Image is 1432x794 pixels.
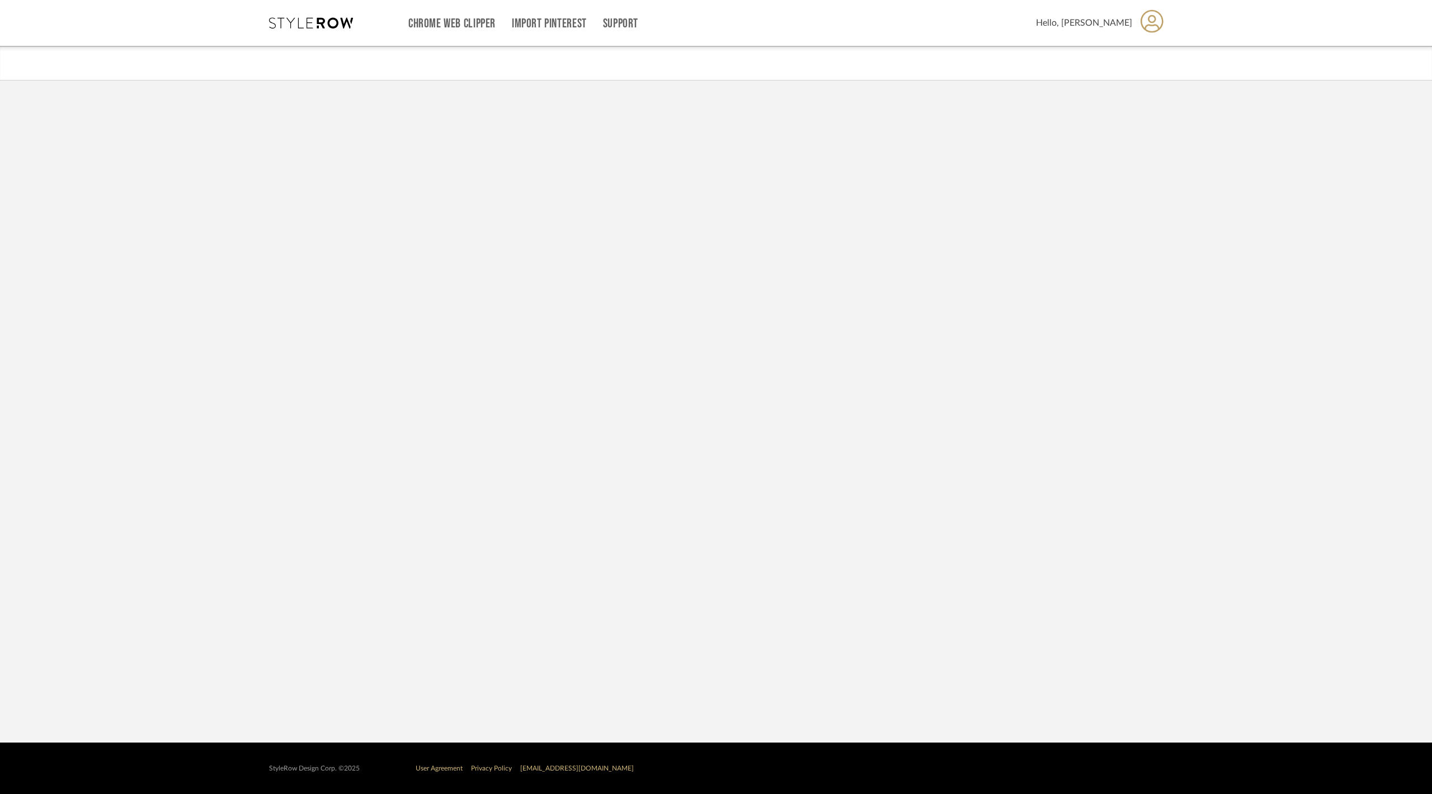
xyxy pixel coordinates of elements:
[269,764,360,773] div: StyleRow Design Corp. ©2025
[471,765,512,772] a: Privacy Policy
[416,765,463,772] a: User Agreement
[408,19,496,29] a: Chrome Web Clipper
[1036,16,1132,30] span: Hello, [PERSON_NAME]
[520,765,634,772] a: [EMAIL_ADDRESS][DOMAIN_NAME]
[603,19,638,29] a: Support
[512,19,587,29] a: Import Pinterest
